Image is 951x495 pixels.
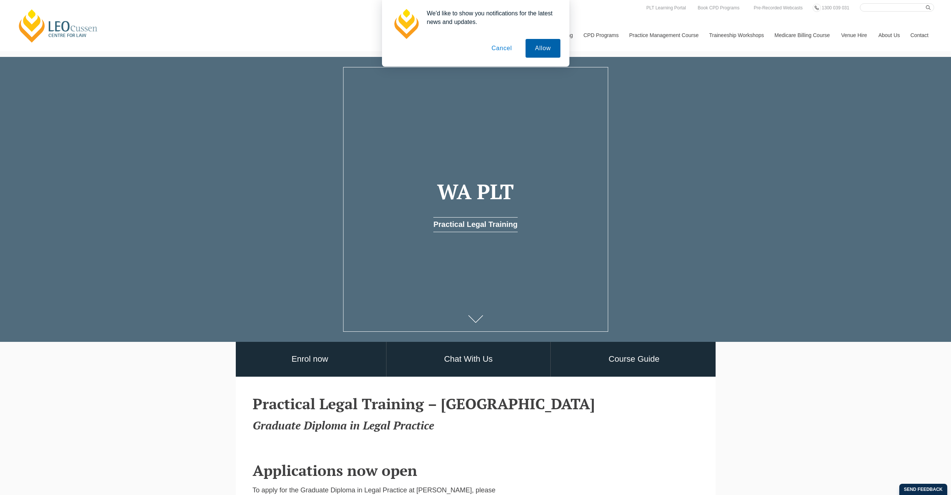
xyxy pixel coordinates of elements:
button: Allow [526,39,560,58]
img: notification icon [391,9,421,39]
button: Cancel [482,39,521,58]
a: Course Guide [551,342,717,377]
a: Enrol now [234,342,386,377]
a: Chat With Us [386,342,551,377]
a: Practical Legal Training [433,217,518,232]
em: Graduate Diploma in Legal Practice [253,418,434,433]
h2: Applications now open [253,462,699,479]
div: We'd like to show you notifications for the latest news and updates. [421,9,560,26]
h1: WA PLT [361,180,590,203]
h2: Practical Legal Training – [GEOGRAPHIC_DATA] [253,395,699,412]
